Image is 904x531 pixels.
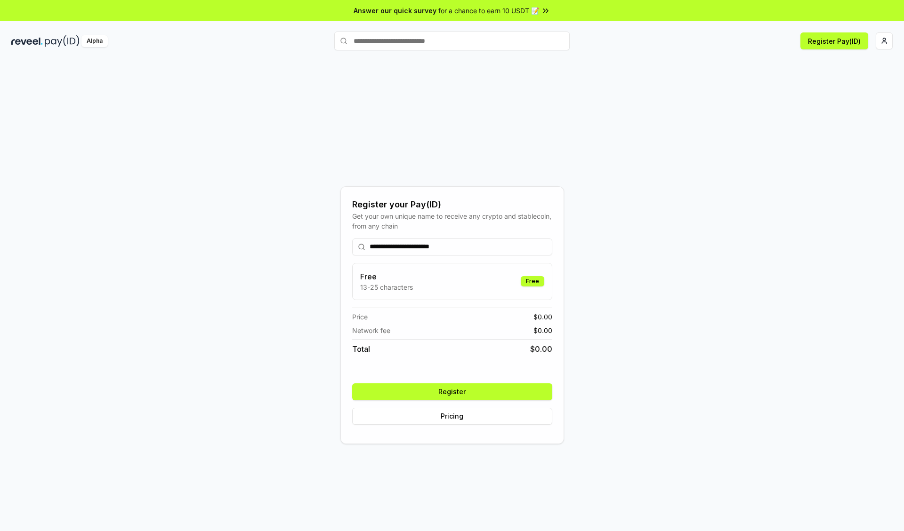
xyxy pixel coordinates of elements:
[81,35,108,47] div: Alpha
[11,35,43,47] img: reveel_dark
[45,35,80,47] img: pay_id
[352,325,390,335] span: Network fee
[354,6,436,16] span: Answer our quick survey
[352,408,552,425] button: Pricing
[533,325,552,335] span: $ 0.00
[352,383,552,400] button: Register
[352,211,552,231] div: Get your own unique name to receive any crypto and stablecoin, from any chain
[530,343,552,355] span: $ 0.00
[352,343,370,355] span: Total
[533,312,552,322] span: $ 0.00
[352,198,552,211] div: Register your Pay(ID)
[800,32,868,49] button: Register Pay(ID)
[360,282,413,292] p: 13-25 characters
[438,6,539,16] span: for a chance to earn 10 USDT 📝
[360,271,413,282] h3: Free
[352,312,368,322] span: Price
[521,276,544,286] div: Free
